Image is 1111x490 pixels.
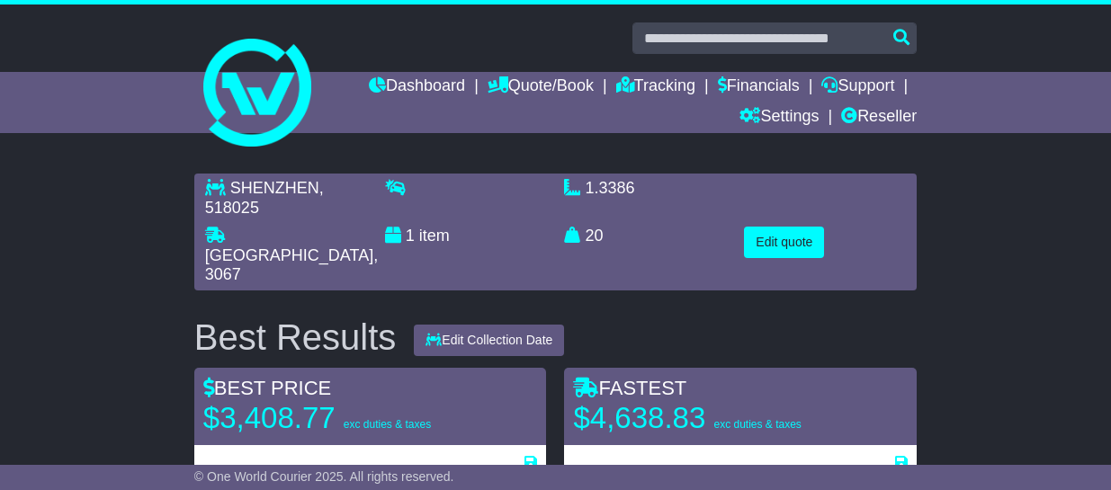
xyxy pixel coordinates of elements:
span: exc duties & taxes [713,418,801,431]
p: $3,408.77 [203,400,431,436]
span: 1.3386 [586,179,635,197]
span: , 3067 [205,246,378,284]
a: Tracking [616,72,695,102]
a: Reseller [841,102,917,133]
span: , 518025 [205,179,324,217]
span: [GEOGRAPHIC_DATA] [205,246,373,264]
span: exc duties & taxes [344,418,431,431]
button: Edit quote [744,227,824,258]
span: SHENZHEN [230,179,319,197]
a: Settings [739,102,819,133]
button: Edit Collection Date [414,325,564,356]
a: Support [821,72,894,102]
span: BEST PRICE [203,377,331,399]
a: Financials [718,72,800,102]
div: Best Results [185,317,406,357]
span: item [419,227,450,245]
span: FASTEST [573,377,686,399]
a: Quote/Book [488,72,594,102]
span: 20 [586,227,604,245]
span: © One World Courier 2025. All rights reserved. [194,469,454,484]
a: Dashboard [369,72,465,102]
p: $4,638.83 [573,400,801,436]
span: 1 [406,227,415,245]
